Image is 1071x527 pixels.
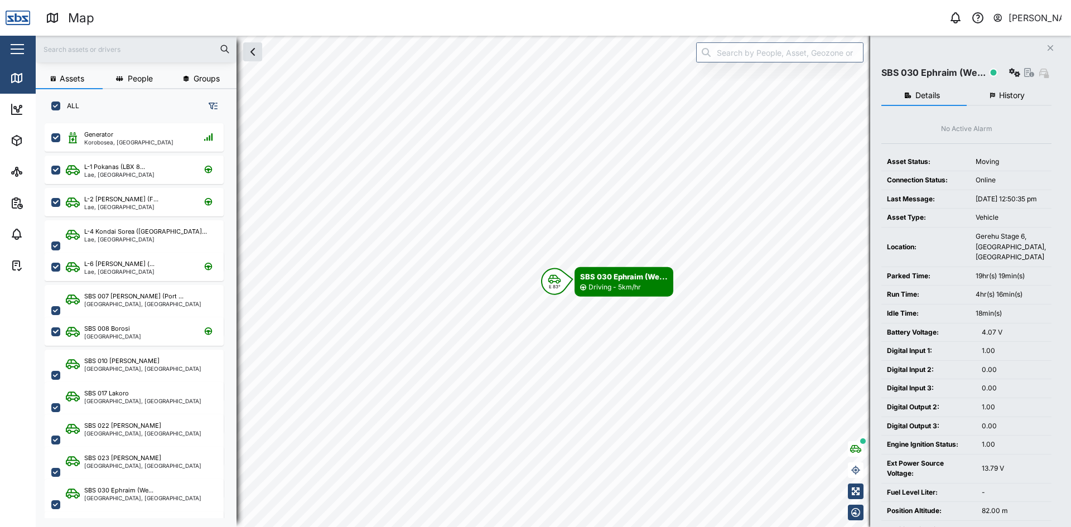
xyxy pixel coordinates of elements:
div: SBS 023 [PERSON_NAME] [84,453,161,463]
span: People [128,75,153,83]
div: Digital Output 3: [887,421,971,432]
div: [PERSON_NAME] [1009,11,1062,25]
div: [GEOGRAPHIC_DATA], [GEOGRAPHIC_DATA] [84,463,201,468]
span: History [999,91,1025,99]
div: Map [29,72,54,84]
div: 13.79 V [982,463,1046,474]
div: Last Message: [887,194,964,205]
div: Location: [887,242,964,253]
div: [GEOGRAPHIC_DATA] [84,333,141,339]
div: SBS 008 Borosi [84,324,130,333]
div: E 83° [549,284,561,289]
div: 0.00 [982,421,1046,432]
div: Alarms [29,228,64,240]
div: 1.00 [982,402,1046,413]
div: [GEOGRAPHIC_DATA], [GEOGRAPHIC_DATA] [84,398,201,404]
div: Korobosea, [GEOGRAPHIC_DATA] [84,139,173,145]
div: L-2 [PERSON_NAME] (F... [84,195,158,204]
div: L-4 Kondai Sorea ([GEOGRAPHIC_DATA]... [84,227,207,236]
div: Gerehu Stage 6, [GEOGRAPHIC_DATA], [GEOGRAPHIC_DATA] [976,231,1046,263]
div: 82.00 m [982,506,1046,516]
div: Lae, [GEOGRAPHIC_DATA] [84,269,155,274]
div: SBS 007 [PERSON_NAME] (Port ... [84,292,184,301]
div: Map marker [541,267,673,297]
div: 4.07 V [982,327,1046,338]
div: [GEOGRAPHIC_DATA], [GEOGRAPHIC_DATA] [84,495,201,501]
div: Sites [29,166,56,178]
div: Tasks [29,259,60,272]
div: Battery Voltage: [887,327,971,338]
div: 1.00 [982,346,1046,356]
button: [PERSON_NAME] [992,10,1062,26]
span: Details [915,91,940,99]
div: Engine Ignition Status: [887,439,971,450]
div: Lae, [GEOGRAPHIC_DATA] [84,236,207,242]
div: Generator [84,130,113,139]
div: 4hr(s) 16min(s) [976,289,1046,300]
div: Lae, [GEOGRAPHIC_DATA] [84,204,158,210]
div: [GEOGRAPHIC_DATA], [GEOGRAPHIC_DATA] [84,301,201,307]
label: ALL [60,101,79,110]
div: Map [68,8,94,28]
div: [GEOGRAPHIC_DATA], [GEOGRAPHIC_DATA] [84,431,201,436]
div: [DATE] 12:50:35 pm [976,194,1046,205]
div: L-1 Pokanas (LBX 8... [84,162,145,172]
div: Connection Status: [887,175,964,186]
div: Driving - 5km/hr [588,282,641,293]
div: 0.00 [982,383,1046,394]
div: grid [45,119,236,518]
div: Moving [976,157,1046,167]
div: Position Altitude: [887,506,971,516]
div: Reports [29,197,67,209]
div: SBS 030 Ephraim (We... [881,66,986,80]
div: [GEOGRAPHIC_DATA], [GEOGRAPHIC_DATA] [84,366,201,371]
div: Digital Output 2: [887,402,971,413]
div: Fuel Level Liter: [887,487,971,498]
div: Online [976,175,1046,186]
div: Asset Type: [887,212,964,223]
span: Assets [60,75,84,83]
div: SBS 017 Lakoro [84,389,129,398]
div: 0.00 [982,365,1046,375]
div: Ext Power Source Voltage: [887,458,971,479]
div: Asset Status: [887,157,964,167]
div: Digital Input 3: [887,383,971,394]
div: 18min(s) [976,308,1046,319]
div: Dashboard [29,103,79,115]
input: Search by People, Asset, Geozone or Place [696,42,863,62]
div: - [982,487,1046,498]
span: Groups [194,75,220,83]
div: Assets [29,134,64,147]
div: SBS 030 Ephraim (We... [84,486,153,495]
canvas: Map [36,36,1071,527]
div: Parked Time: [887,271,964,282]
div: Idle Time: [887,308,964,319]
div: SBS 010 [PERSON_NAME] [84,356,160,366]
div: SBS 022 [PERSON_NAME] [84,421,161,431]
div: Lae, [GEOGRAPHIC_DATA] [84,172,155,177]
div: Digital Input 1: [887,346,971,356]
div: Run Time: [887,289,964,300]
input: Search assets or drivers [42,41,230,57]
div: L-6 [PERSON_NAME] (... [84,259,155,269]
div: No Active Alarm [941,124,992,134]
div: 19hr(s) 19min(s) [976,271,1046,282]
div: Digital Input 2: [887,365,971,375]
img: Main Logo [6,6,30,30]
div: 1.00 [982,439,1046,450]
div: Vehicle [976,212,1046,223]
div: SBS 030 Ephraim (We... [580,271,668,282]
